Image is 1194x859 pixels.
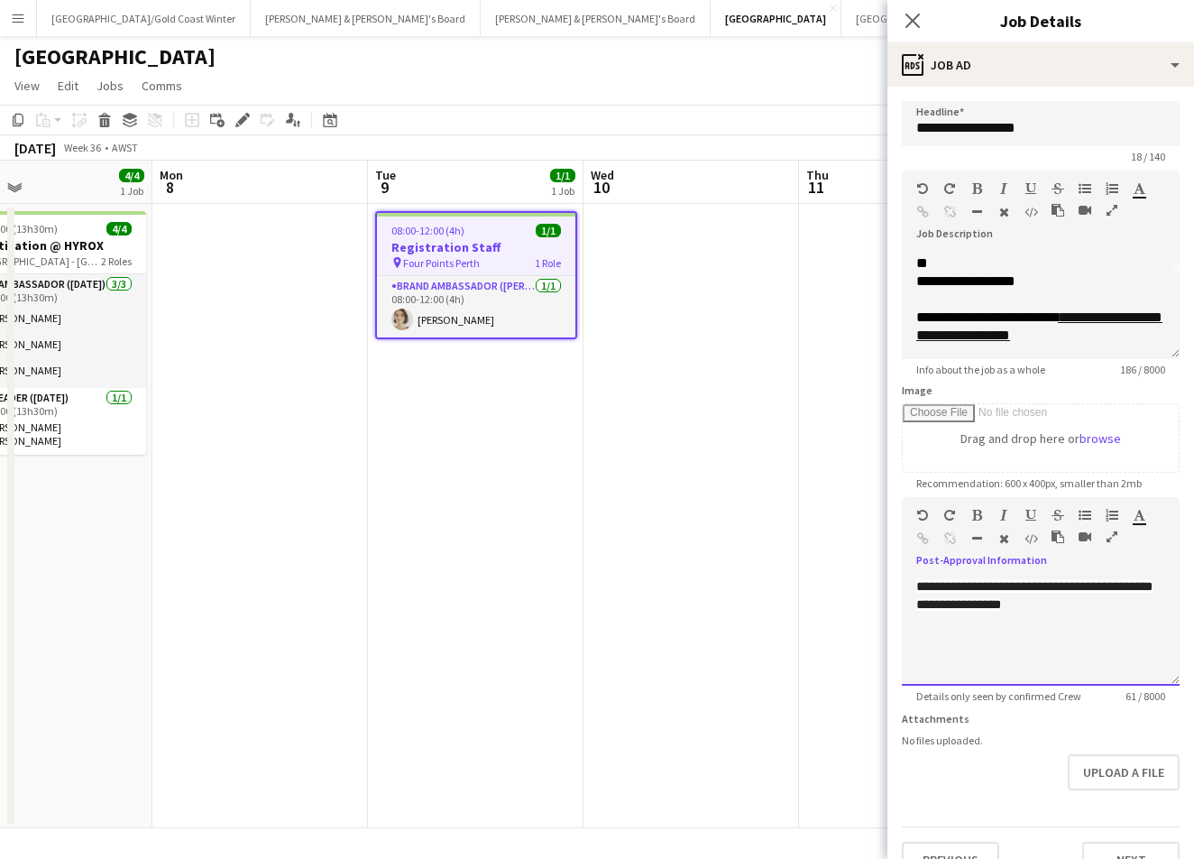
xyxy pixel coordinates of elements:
[591,167,614,183] span: Wed
[1052,203,1064,217] button: Paste as plain text
[51,74,86,97] a: Edit
[403,256,480,270] span: Four Points Perth
[902,363,1060,376] span: Info about the job as a whole
[14,139,56,157] div: [DATE]
[887,9,1194,32] h3: Job Details
[943,181,956,196] button: Redo
[1024,508,1037,522] button: Underline
[481,1,711,36] button: [PERSON_NAME] & [PERSON_NAME]'s Board
[142,78,182,94] span: Comms
[711,1,841,36] button: [GEOGRAPHIC_DATA]
[970,181,983,196] button: Bold
[1133,508,1145,522] button: Text Color
[997,181,1010,196] button: Italic
[60,141,105,154] span: Week 36
[1079,508,1091,522] button: Unordered List
[1024,181,1037,196] button: Underline
[1052,181,1064,196] button: Strikethrough
[119,169,144,182] span: 4/4
[536,224,561,237] span: 1/1
[375,211,577,339] app-job-card: 08:00-12:00 (4h)1/1Registration Staff Four Points Perth1 RoleBrand Ambassador ([PERSON_NAME])1/10...
[588,177,614,198] span: 10
[916,508,929,522] button: Undo
[101,254,132,268] span: 2 Roles
[372,177,396,198] span: 9
[970,508,983,522] button: Bold
[1116,150,1180,163] span: 18 / 140
[112,141,138,154] div: AWST
[14,78,40,94] span: View
[902,689,1096,703] span: Details only seen by confirmed Crew
[96,78,124,94] span: Jobs
[970,531,983,546] button: Horizontal Line
[1106,203,1118,217] button: Fullscreen
[806,167,829,183] span: Thu
[120,184,143,198] div: 1 Job
[1068,754,1180,790] button: Upload a file
[89,74,131,97] a: Jobs
[14,43,216,70] h1: [GEOGRAPHIC_DATA]
[157,177,183,198] span: 8
[1106,181,1118,196] button: Ordered List
[902,734,1180,747] div: No files uploaded.
[391,224,464,237] span: 08:00-12:00 (4h)
[997,508,1010,522] button: Italic
[160,167,183,183] span: Mon
[997,205,1010,219] button: Clear Formatting
[377,276,575,337] app-card-role: Brand Ambassador ([PERSON_NAME])1/108:00-12:00 (4h)[PERSON_NAME]
[106,222,132,236] span: 4/4
[1052,508,1064,522] button: Strikethrough
[970,205,983,219] button: Horizontal Line
[916,181,929,196] button: Undo
[375,167,396,183] span: Tue
[535,256,561,270] span: 1 Role
[550,169,575,182] span: 1/1
[1133,181,1145,196] button: Text Color
[134,74,189,97] a: Comms
[887,43,1194,87] div: Job Ad
[1024,205,1037,219] button: HTML Code
[902,712,969,725] label: Attachments
[58,78,78,94] span: Edit
[251,1,481,36] button: [PERSON_NAME] & [PERSON_NAME]'s Board
[1106,508,1118,522] button: Ordered List
[7,74,47,97] a: View
[1106,530,1118,544] button: Fullscreen
[37,1,251,36] button: [GEOGRAPHIC_DATA]/Gold Coast Winter
[377,239,575,255] h3: Registration Staff
[1111,689,1180,703] span: 61 / 8000
[943,508,956,522] button: Redo
[804,177,829,198] span: 11
[1024,531,1037,546] button: HTML Code
[1106,363,1180,376] span: 186 / 8000
[1079,530,1091,544] button: Insert video
[1052,530,1064,544] button: Paste as plain text
[997,531,1010,546] button: Clear Formatting
[551,184,574,198] div: 1 Job
[1079,181,1091,196] button: Unordered List
[1079,203,1091,217] button: Insert video
[841,1,970,36] button: [GEOGRAPHIC_DATA]
[902,476,1156,490] span: Recommendation: 600 x 400px, smaller than 2mb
